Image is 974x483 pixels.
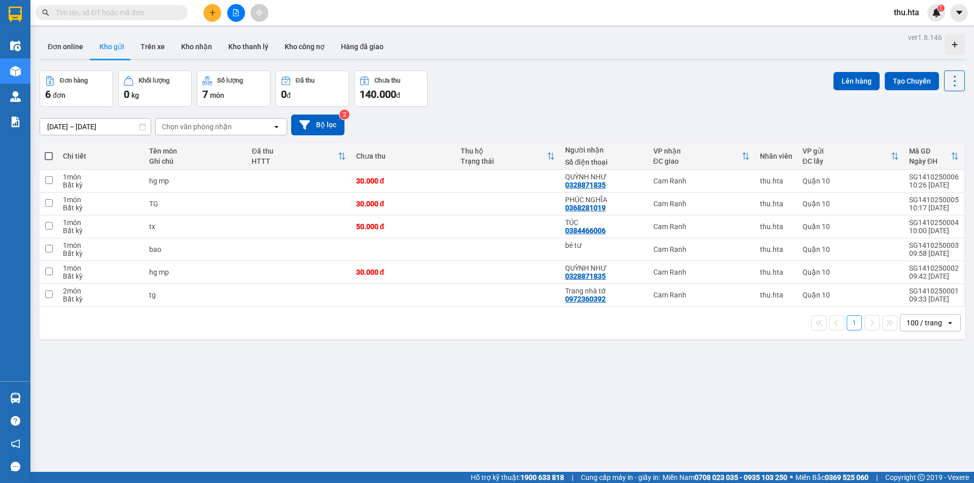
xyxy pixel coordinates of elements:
strong: 1900 633 818 [520,473,564,481]
div: PHÚC NGHĨA [565,196,643,204]
div: Đơn hàng [60,77,88,84]
img: warehouse-icon [10,66,21,77]
span: notification [11,439,20,449]
div: Bất kỳ [63,249,138,257]
button: Kho công nợ [276,34,333,59]
span: search [42,9,49,16]
img: logo-vxr [9,7,22,22]
div: 1 món [63,241,138,249]
img: warehouse-icon [10,91,21,102]
button: Bộ lọc [291,115,344,135]
div: Thu hộ [461,147,547,155]
div: Ghi chú [149,157,242,165]
div: Mã GD [909,147,951,155]
span: đơn [53,91,65,99]
div: 10:17 [DATE] [909,204,959,212]
div: 0328871835 [565,272,606,280]
span: đ [287,91,291,99]
th: Toggle SortBy [456,143,560,170]
span: file-add [232,9,239,16]
div: SG1410250004 [909,218,959,227]
img: solution-icon [10,117,21,127]
span: đ [396,91,400,99]
div: SG1410250006 [909,173,959,181]
svg: open [272,123,281,131]
div: Cam Ranh [653,268,750,276]
div: Quận 10 [803,200,899,208]
button: Trên xe [132,34,173,59]
div: 0384466006 [565,227,606,235]
div: Cam Ranh [653,200,750,208]
strong: 0369 525 060 [825,473,868,481]
div: 2 món [63,287,138,295]
th: Toggle SortBy [797,143,904,170]
div: Quận 10 [803,245,899,253]
span: Cung cấp máy in - giấy in: [581,472,660,483]
span: 0 [281,88,287,100]
th: Toggle SortBy [247,143,351,170]
div: ver 1.8.146 [908,32,942,43]
div: 10:26 [DATE] [909,181,959,189]
div: Số lượng [217,77,243,84]
div: SG1410250002 [909,264,959,272]
span: món [210,91,224,99]
img: warehouse-icon [10,41,21,51]
input: Tìm tên, số ĐT hoặc mã đơn [56,7,176,18]
div: SG1410250005 [909,196,959,204]
span: kg [131,91,139,99]
div: bao [149,245,242,253]
div: Đã thu [296,77,315,84]
button: Kho gửi [91,34,132,59]
div: 1 món [63,196,138,204]
button: Khối lượng0kg [118,70,192,107]
button: plus [203,4,221,22]
button: Đã thu0đ [275,70,349,107]
div: 09:58 [DATE] [909,249,959,257]
span: 1 [939,5,943,12]
div: tx [149,222,242,231]
button: Kho nhận [173,34,220,59]
span: question-circle [11,416,20,426]
span: 7 [202,88,208,100]
button: aim [251,4,268,22]
span: Miền Nam [663,472,787,483]
button: file-add [227,4,245,22]
button: 1 [847,315,862,330]
div: 0368281019 [565,204,606,212]
th: Toggle SortBy [648,143,755,170]
span: caret-down [955,8,964,17]
div: ĐC lấy [803,157,891,165]
div: QUỲNH NHƯ [565,264,643,272]
span: 140.000 [360,88,396,100]
div: Quận 10 [803,222,899,231]
div: Số điện thoại [565,158,643,166]
div: 0972360392 [565,295,606,303]
div: ĐC giao [653,157,742,165]
div: Người nhận [565,146,643,154]
div: 0328871835 [565,181,606,189]
div: QUỲNH NHƯ [565,173,643,181]
div: bé tư [565,241,643,249]
div: thu.hta [760,200,792,208]
div: Bất kỳ [63,181,138,189]
div: Tên món [149,147,242,155]
div: SG1410250001 [909,287,959,295]
strong: 0708 023 035 - 0935 103 250 [694,473,787,481]
div: Đã thu [252,147,337,155]
div: TÚC [565,218,643,227]
button: caret-down [950,4,968,22]
div: Bất kỳ [63,272,138,280]
div: thu.hta [760,268,792,276]
button: Hàng đã giao [333,34,392,59]
div: Cam Ranh [653,245,750,253]
div: Quận 10 [803,291,899,299]
button: Kho thanh lý [220,34,276,59]
div: 50.000 đ [356,222,450,231]
div: thu.hta [760,222,792,231]
sup: 1 [937,5,945,12]
span: aim [256,9,263,16]
div: Bất kỳ [63,295,138,303]
div: Ngày ĐH [909,157,951,165]
img: warehouse-icon [10,393,21,403]
div: hg mp [149,268,242,276]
